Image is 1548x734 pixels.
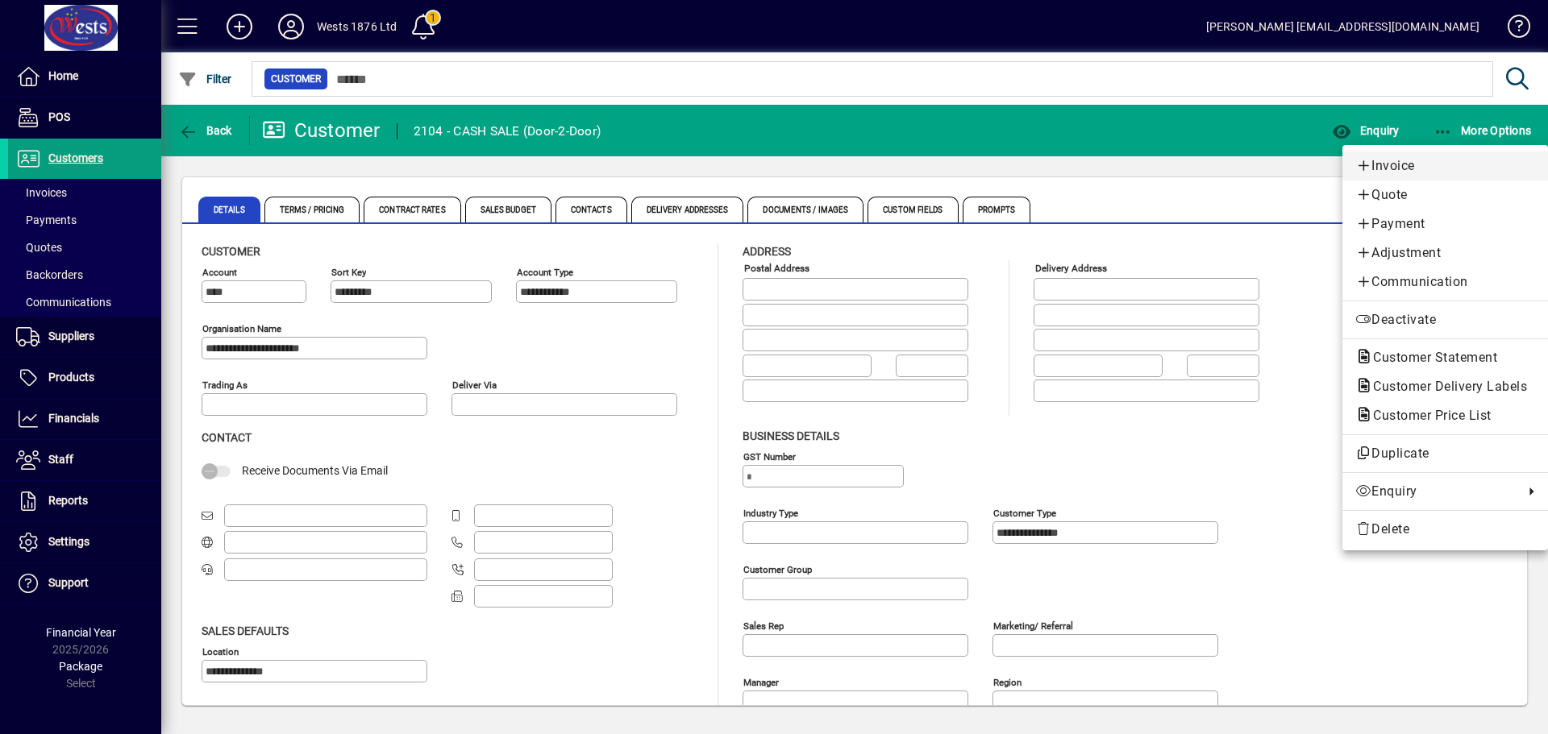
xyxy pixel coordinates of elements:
span: Adjustment [1355,243,1535,263]
span: Customer Statement [1355,350,1505,365]
span: Deactivate [1355,310,1535,330]
span: Payment [1355,214,1535,234]
span: Enquiry [1355,482,1516,501]
span: Delete [1355,520,1535,539]
span: Invoice [1355,156,1535,176]
span: Customer Price List [1355,408,1500,423]
button: Deactivate customer [1342,305,1548,334]
span: Communication [1355,272,1535,292]
span: Customer Delivery Labels [1355,379,1535,394]
span: Quote [1355,185,1535,205]
span: Duplicate [1355,444,1535,463]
